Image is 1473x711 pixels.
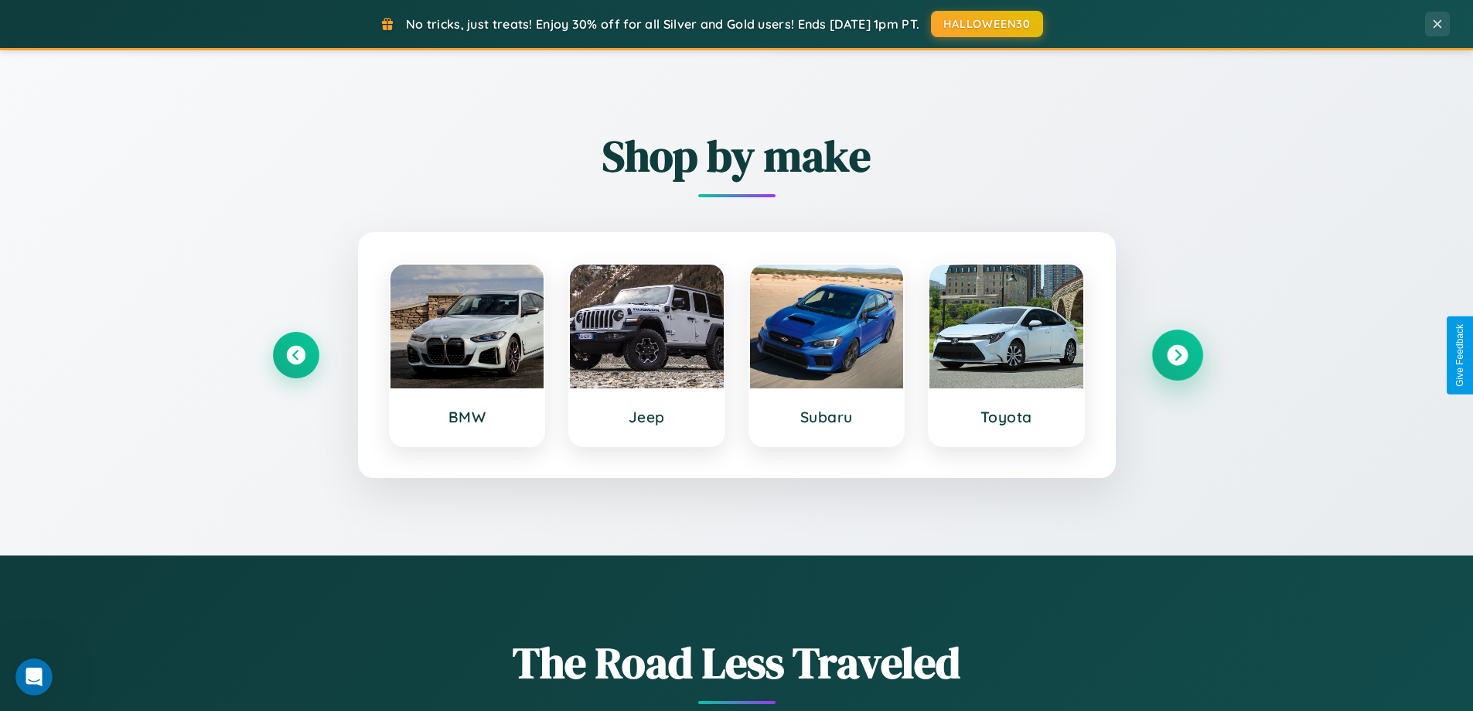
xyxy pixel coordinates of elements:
h1: The Road Less Traveled [273,633,1201,692]
h3: Subaru [765,408,888,426]
h3: Jeep [585,408,708,426]
h3: Toyota [945,408,1068,426]
button: HALLOWEEN30 [931,11,1043,37]
div: Give Feedback [1454,324,1465,387]
h2: Shop by make [273,126,1201,186]
span: No tricks, just treats! Enjoy 30% off for all Silver and Gold users! Ends [DATE] 1pm PT. [406,16,919,32]
h3: BMW [406,408,529,426]
iframe: Intercom live chat [15,658,53,696]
